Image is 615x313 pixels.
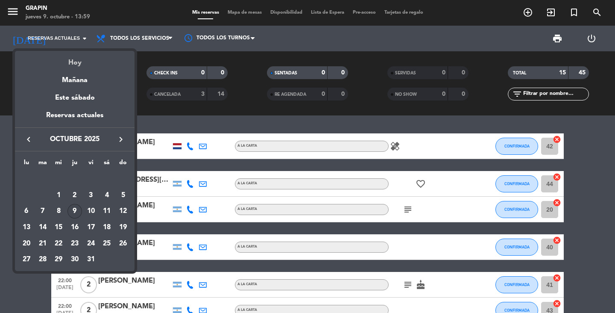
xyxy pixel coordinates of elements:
[50,252,67,268] td: 29 de octubre de 2025
[67,236,82,251] div: 23
[99,204,115,220] td: 11 de octubre de 2025
[18,252,35,268] td: 27 de octubre de 2025
[83,236,99,252] td: 24 de octubre de 2025
[83,252,99,268] td: 31 de octubre de 2025
[35,236,51,252] td: 21 de octubre de 2025
[18,158,35,171] th: lunes
[35,252,50,267] div: 28
[99,187,115,204] td: 4 de octubre de 2025
[35,204,50,219] div: 7
[35,158,51,171] th: martes
[84,220,98,235] div: 17
[35,252,51,268] td: 28 de octubre de 2025
[51,220,66,235] div: 15
[99,219,115,236] td: 18 de octubre de 2025
[67,204,83,220] td: 9 de octubre de 2025
[100,204,114,219] div: 11
[99,158,115,171] th: sábado
[19,204,34,219] div: 6
[50,236,67,252] td: 22 de octubre de 2025
[113,134,129,145] button: keyboard_arrow_right
[51,204,66,219] div: 8
[67,188,82,203] div: 2
[116,236,130,251] div: 26
[23,134,34,145] i: keyboard_arrow_left
[67,220,82,235] div: 16
[35,204,51,220] td: 7 de octubre de 2025
[115,219,131,236] td: 19 de octubre de 2025
[83,204,99,220] td: 10 de octubre de 2025
[18,219,35,236] td: 13 de octubre de 2025
[115,158,131,171] th: domingo
[15,51,135,68] div: Hoy
[18,236,35,252] td: 20 de octubre de 2025
[15,68,135,86] div: Mañana
[50,158,67,171] th: miércoles
[18,204,35,220] td: 6 de octubre de 2025
[116,220,130,235] div: 19
[116,134,126,145] i: keyboard_arrow_right
[84,236,98,251] div: 24
[35,236,50,251] div: 21
[67,187,83,204] td: 2 de octubre de 2025
[19,220,34,235] div: 13
[51,188,66,203] div: 1
[116,188,130,203] div: 5
[116,204,130,219] div: 12
[84,252,98,267] div: 31
[21,134,36,145] button: keyboard_arrow_left
[100,236,114,251] div: 25
[50,219,67,236] td: 15 de octubre de 2025
[15,86,135,110] div: Este sábado
[67,252,82,267] div: 30
[18,171,131,187] td: OCT.
[99,236,115,252] td: 25 de octubre de 2025
[67,236,83,252] td: 23 de octubre de 2025
[83,158,99,171] th: viernes
[50,187,67,204] td: 1 de octubre de 2025
[115,187,131,204] td: 5 de octubre de 2025
[67,158,83,171] th: jueves
[83,187,99,204] td: 3 de octubre de 2025
[35,219,51,236] td: 14 de octubre de 2025
[84,204,98,219] div: 10
[51,236,66,251] div: 22
[84,188,98,203] div: 3
[19,252,34,267] div: 27
[115,236,131,252] td: 26 de octubre de 2025
[67,204,82,219] div: 9
[67,252,83,268] td: 30 de octubre de 2025
[19,236,34,251] div: 20
[50,204,67,220] td: 8 de octubre de 2025
[100,220,114,235] div: 18
[67,219,83,236] td: 16 de octubre de 2025
[115,204,131,220] td: 12 de octubre de 2025
[15,110,135,127] div: Reservas actuales
[100,188,114,203] div: 4
[35,220,50,235] div: 14
[83,219,99,236] td: 17 de octubre de 2025
[51,252,66,267] div: 29
[36,134,113,145] span: octubre 2025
